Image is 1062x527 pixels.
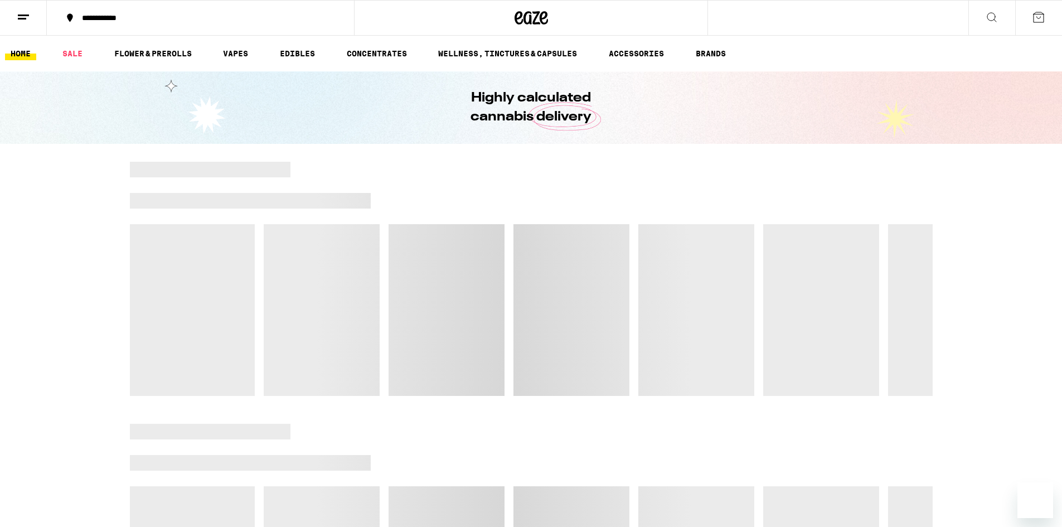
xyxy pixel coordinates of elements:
[341,47,413,60] a: CONCENTRATES
[690,47,731,60] a: BRANDS
[603,47,670,60] a: ACCESSORIES
[433,47,583,60] a: WELLNESS, TINCTURES & CAPSULES
[217,47,254,60] a: VAPES
[57,47,88,60] a: SALE
[109,47,197,60] a: FLOWER & PREROLLS
[274,47,321,60] a: EDIBLES
[5,47,36,60] a: HOME
[1017,482,1053,518] iframe: Button to launch messaging window
[439,89,623,127] h1: Highly calculated cannabis delivery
